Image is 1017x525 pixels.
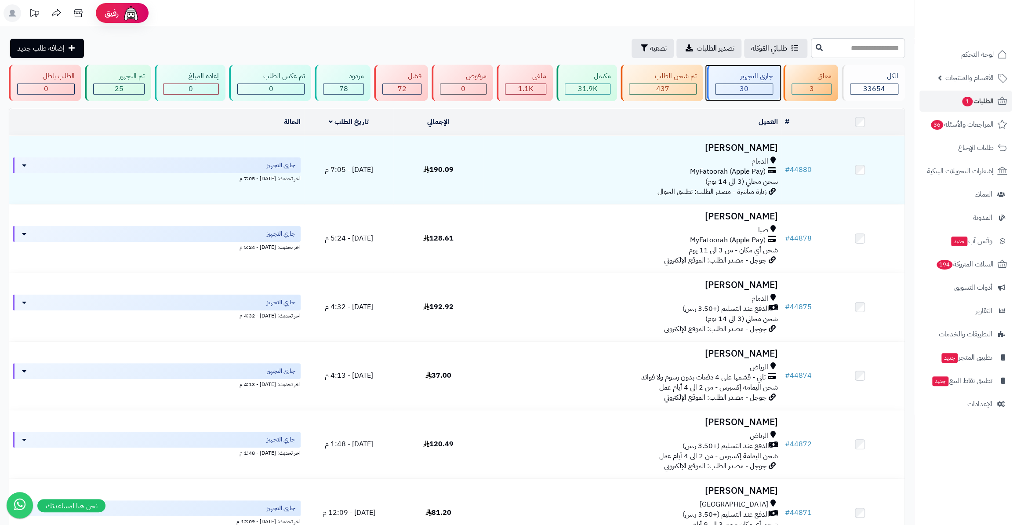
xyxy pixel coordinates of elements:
a: تاريخ الطلب [329,117,369,127]
span: الدفع عند التسليم (+3.50 ر.س) [682,510,769,520]
div: 25 [94,84,144,94]
a: تطبيق المتجرجديد [919,347,1012,368]
h3: [PERSON_NAME] [487,211,777,222]
a: الحالة [284,117,301,127]
a: المراجعات والأسئلة36 [919,114,1012,135]
a: أدوات التسويق [919,277,1012,298]
div: اخر تحديث: [DATE] - 4:32 م [13,310,301,320]
span: 78 [339,84,348,94]
span: # [785,507,789,518]
a: العملاء [919,184,1012,205]
div: 78 [323,84,363,94]
span: [DATE] - 7:05 م [324,164,373,175]
a: طلباتي المُوكلة [744,39,807,58]
span: الرياض [749,431,768,441]
span: # [785,439,789,449]
a: #44878 [785,233,811,244]
span: شحن أي مكان - من 3 الى 11 يوم [688,245,777,255]
span: إضافة طلب جديد [17,43,65,54]
span: 120.49 [423,439,454,449]
a: العميل [758,117,777,127]
h3: [PERSON_NAME] [487,143,777,153]
span: تطبيق المتجر [941,351,992,364]
div: تم عكس الطلب [237,71,305,81]
a: الإجمالي [427,117,449,127]
span: شحن اليمامة إكسبرس - من 2 الى 4 أيام عمل [659,451,777,461]
a: فشل 72 [372,65,430,101]
div: 3 [792,84,831,94]
div: 0 [18,84,74,94]
div: إعادة المبلغ [163,71,219,81]
span: 25 [115,84,123,94]
a: # [785,117,789,127]
a: الطلبات1 [919,91,1012,112]
a: طلبات الإرجاع [919,137,1012,158]
span: الدمام [751,294,768,304]
span: 192.92 [423,302,454,312]
span: 81.20 [425,507,451,518]
div: 30 [716,84,773,94]
span: الإعدادات [967,398,992,410]
span: الدمام [751,157,768,167]
span: [DATE] - 4:32 م [324,302,373,312]
span: MyFatoorah (Apple Pay) [690,235,765,245]
span: الدفع عند التسليم (+3.50 ر.س) [682,304,769,314]
span: جديد [932,376,948,386]
span: # [785,370,789,381]
span: 1.1K [518,84,533,94]
span: أدوات التسويق [954,281,992,294]
h3: [PERSON_NAME] [487,486,777,496]
a: التطبيقات والخدمات [919,324,1012,345]
h3: [PERSON_NAME] [487,280,777,290]
a: معلق 3 [781,65,839,101]
span: [DATE] - 1:48 م [324,439,373,449]
a: تم شحن الطلب 437 [619,65,705,101]
a: المدونة [919,207,1012,228]
span: جديد [941,353,958,363]
span: [DATE] - 12:09 م [322,507,375,518]
span: 0 [44,84,48,94]
span: طلبات الإرجاع [958,142,994,154]
span: جوجل - مصدر الطلب: الموقع الإلكتروني [664,461,766,471]
span: [DATE] - 4:13 م [324,370,373,381]
div: 437 [629,84,696,94]
button: تصفية [632,39,674,58]
div: مردود [323,71,363,81]
span: شحن مجاني (3 الى 14 يوم) [705,314,777,324]
span: الطلبات [961,95,994,107]
a: مردود 78 [313,65,372,101]
span: زيارة مباشرة - مصدر الطلب: تطبيق الجوال [657,186,766,197]
span: 437 [656,84,669,94]
span: التطبيقات والخدمات [939,328,992,340]
div: 1111 [505,84,546,94]
div: ملغي [505,71,546,81]
span: 33654 [863,84,885,94]
span: 0 [189,84,193,94]
span: جوجل - مصدر الطلب: الموقع الإلكتروني [664,392,766,403]
span: المدونة [973,211,992,224]
span: جوجل - مصدر الطلب: الموقع الإلكتروني [664,324,766,334]
span: الدفع عند التسليم (+3.50 ر.س) [682,441,769,451]
a: تطبيق نقاط البيعجديد [919,370,1012,391]
a: إضافة طلب جديد [10,39,84,58]
a: إشعارات التحويلات البنكية [919,160,1012,182]
a: وآتس آبجديد [919,230,1012,252]
span: 0 [461,84,465,94]
div: 0 [440,84,486,94]
span: الأقسام والمنتجات [945,72,994,84]
a: #44871 [785,507,811,518]
span: 72 [398,84,407,94]
div: تم شحن الطلب [629,71,696,81]
span: تصفية [650,43,667,54]
a: لوحة التحكم [919,44,1012,65]
span: تابي - قسّمها على 4 دفعات بدون رسوم ولا فوائد [641,372,765,383]
img: ai-face.png [122,4,140,22]
span: تصدير الطلبات [697,43,734,54]
div: مرفوض [440,71,486,81]
div: اخر تحديث: [DATE] - 4:13 م [13,379,301,388]
a: مرفوض 0 [430,65,494,101]
a: السلات المتروكة194 [919,254,1012,275]
span: 3 [809,84,814,94]
span: العملاء [975,188,992,201]
span: الرياض [749,362,768,372]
